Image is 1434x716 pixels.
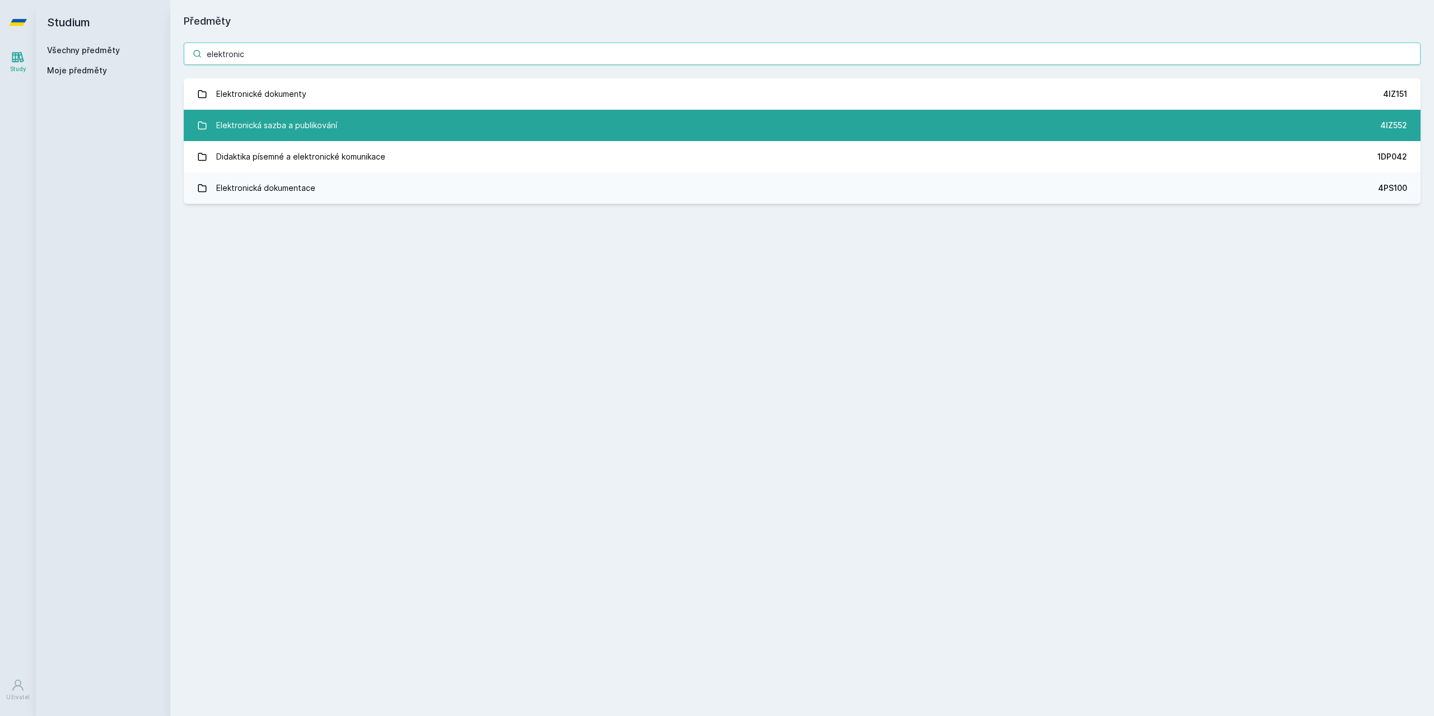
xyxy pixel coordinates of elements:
a: Didaktika písemné a elektronické komunikace 1DP042 [184,141,1421,172]
div: 4IZ552 [1380,120,1407,131]
a: Uživatel [2,673,34,707]
a: Elektronická sazba a publikování 4IZ552 [184,110,1421,141]
div: Elektronická sazba a publikování [216,114,337,137]
a: Study [2,45,34,79]
div: Uživatel [6,693,30,701]
div: Elektronická dokumentace [216,177,315,199]
a: Elektronická dokumentace 4PS100 [184,172,1421,204]
div: 1DP042 [1377,151,1407,162]
h1: Předměty [184,13,1421,29]
input: Název nebo ident předmětu… [184,43,1421,65]
a: Všechny předměty [47,45,120,55]
span: Moje předměty [47,65,107,76]
a: Elektronické dokumenty 4IZ151 [184,78,1421,110]
div: 4PS100 [1378,182,1407,194]
div: Didaktika písemné a elektronické komunikace [216,146,385,168]
div: 4IZ151 [1383,88,1407,100]
div: Elektronické dokumenty [216,83,306,105]
div: Study [10,65,26,73]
